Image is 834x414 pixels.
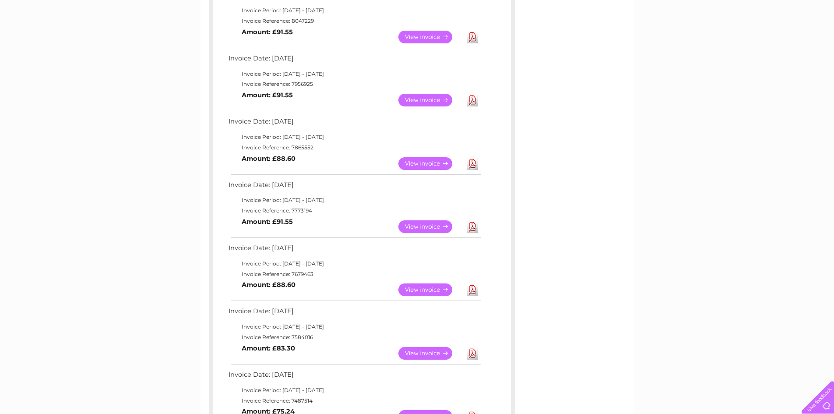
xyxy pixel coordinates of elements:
[467,220,478,233] a: Download
[211,5,624,42] div: Clear Business is a trading name of Verastar Limited (registered in [GEOGRAPHIC_DATA] No. 3667643...
[226,53,482,69] td: Invoice Date: [DATE]
[758,37,771,44] a: Blog
[242,218,293,226] b: Amount: £91.55
[467,347,478,360] a: Download
[226,242,482,258] td: Invoice Date: [DATE]
[226,116,482,132] td: Invoice Date: [DATE]
[398,283,463,296] a: View
[702,37,721,44] a: Energy
[776,37,797,44] a: Contact
[242,28,293,36] b: Amount: £91.55
[398,94,463,106] a: View
[226,5,482,16] td: Invoice Period: [DATE] - [DATE]
[226,205,482,216] td: Invoice Reference: 7773194
[226,269,482,280] td: Invoice Reference: 7679463
[226,69,482,79] td: Invoice Period: [DATE] - [DATE]
[226,179,482,195] td: Invoice Date: [DATE]
[226,16,482,26] td: Invoice Reference: 8047229
[226,332,482,343] td: Invoice Reference: 7584016
[226,396,482,406] td: Invoice Reference: 7487514
[398,31,463,43] a: View
[242,91,293,99] b: Amount: £91.55
[226,195,482,205] td: Invoice Period: [DATE] - [DATE]
[467,157,478,170] a: Download
[226,322,482,332] td: Invoice Period: [DATE] - [DATE]
[226,258,482,269] td: Invoice Period: [DATE] - [DATE]
[242,155,296,163] b: Amount: £88.60
[467,31,478,43] a: Download
[726,37,753,44] a: Telecoms
[226,369,482,385] td: Invoice Date: [DATE]
[467,283,478,296] a: Download
[467,94,478,106] a: Download
[226,305,482,322] td: Invoice Date: [DATE]
[226,132,482,142] td: Invoice Period: [DATE] - [DATE]
[226,79,482,89] td: Invoice Reference: 7956925
[398,157,463,170] a: View
[242,344,295,352] b: Amount: £83.30
[226,385,482,396] td: Invoice Period: [DATE] - [DATE]
[669,4,729,15] a: 0333 014 3131
[226,142,482,153] td: Invoice Reference: 7865552
[680,37,697,44] a: Water
[398,347,463,360] a: View
[29,23,74,50] img: logo.png
[242,281,296,289] b: Amount: £88.60
[398,220,463,233] a: View
[805,37,826,44] a: Log out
